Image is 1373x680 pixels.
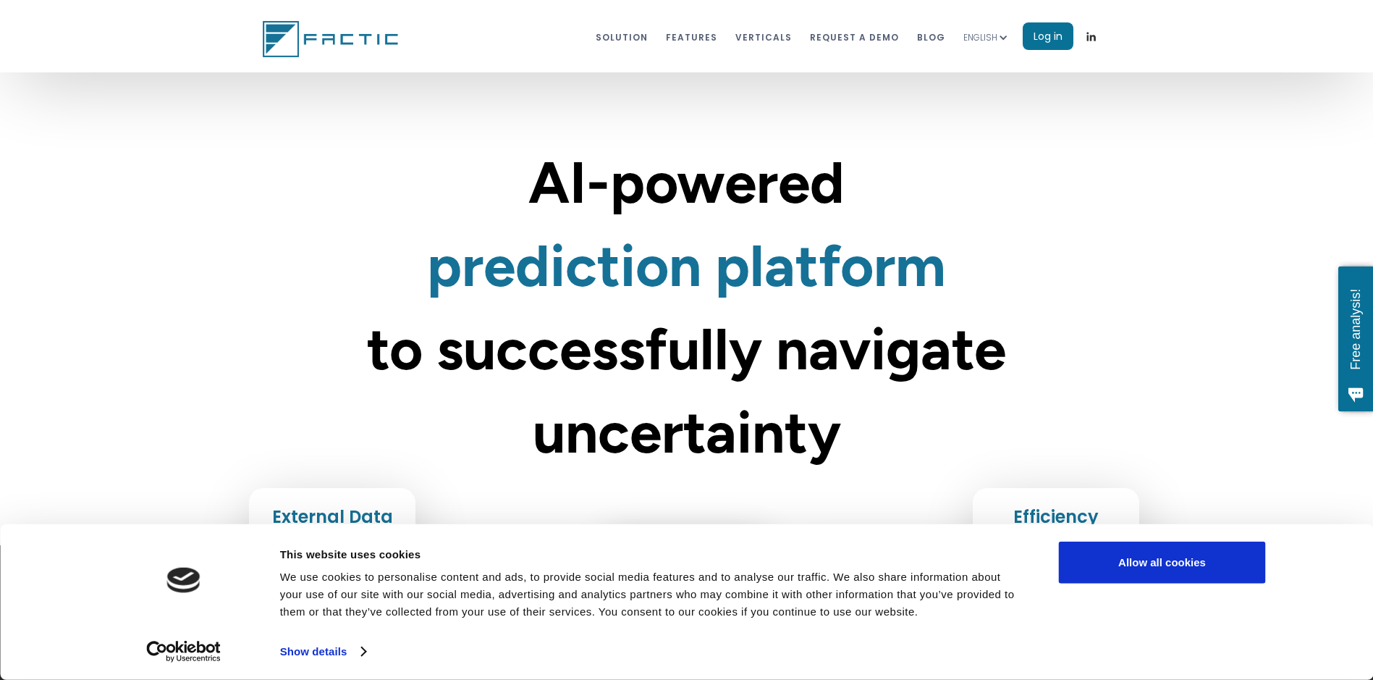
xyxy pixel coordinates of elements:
img: logo [167,568,200,593]
div: This website uses cookies [280,545,1026,563]
a: blog [917,23,945,50]
a: Log in [1023,22,1073,50]
div: ENGLISH [963,30,997,45]
a: Show details [280,641,366,663]
a: Usercentrics Cookiebot - opens in a new window [120,641,247,663]
div: ENGLISH [963,14,1023,59]
h2: External Data [268,506,396,528]
a: VERTICALS [735,23,792,50]
a: features [666,23,717,50]
strong: prediction platform ‍ [427,231,946,301]
button: Allow all cookies [1059,542,1266,584]
h2: Efficiency [1010,506,1102,528]
div: We use cookies to personalise content and ads, to provide social media features and to analyse ou... [280,568,1026,621]
span: AI-powered to successfully navigate uncertainty [367,148,1006,467]
a: Solution [596,23,648,50]
a: REQUEST A DEMO [810,23,899,50]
